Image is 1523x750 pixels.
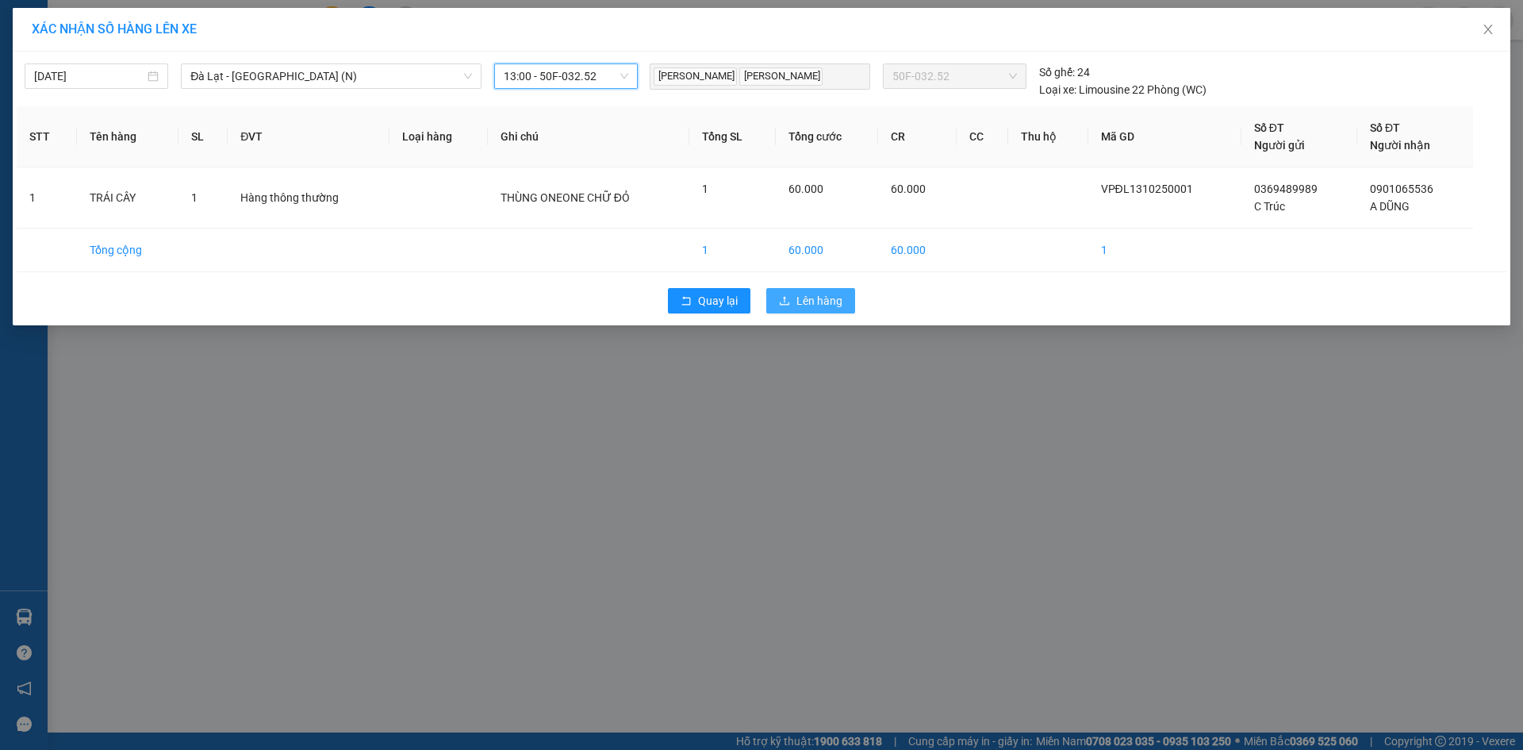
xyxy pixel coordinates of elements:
[78,9,232,43] span: VP [GEOGRAPHIC_DATA]
[504,64,628,88] span: 13:00 - 50F-032.52
[1370,200,1410,213] span: A DŨNG
[776,229,878,272] td: 60.000
[957,106,1008,167] th: CC
[228,167,389,229] td: Hàng thông thường
[654,67,737,86] span: [PERSON_NAME]
[698,292,738,310] span: Quay lại
[878,229,957,272] td: 60.000
[1039,81,1076,98] span: Loại xe:
[1101,183,1193,195] span: VPĐL1310250001
[1039,63,1075,81] span: Số ghế:
[1008,106,1088,167] th: Thu hộ
[1482,23,1494,36] span: close
[178,106,228,167] th: SL
[17,106,77,167] th: STT
[702,183,708,195] span: 1
[1088,229,1241,272] td: 1
[228,106,389,167] th: ĐVT
[766,288,855,313] button: uploadLên hàng
[668,288,750,313] button: rollbackQuay lại
[796,292,842,310] span: Lên hàng
[1254,139,1305,152] span: Người gửi
[776,106,878,167] th: Tổng cước
[78,47,200,60] span: A Tuấn - 0867890303
[34,67,144,85] input: 13/10/2025
[77,167,178,229] td: TRÁI CÂY
[1370,183,1433,195] span: 0901065536
[1254,183,1318,195] span: 0369489989
[389,106,488,167] th: Loại hàng
[689,229,775,272] td: 1
[1254,121,1284,134] span: Số ĐT
[501,191,630,204] span: THÙNG ONEONE CHỮ ĐỎ
[32,21,197,37] span: XÁC NHẬN SỐ HÀNG LÊN XE
[488,106,690,167] th: Ghi chú
[681,295,692,308] span: rollback
[779,295,790,308] span: upload
[191,191,198,204] span: 1
[78,78,194,106] span: quynhanh.tienoanh - In:
[23,115,201,201] strong: Nhận:
[17,167,77,229] td: 1
[1039,81,1207,98] div: Limousine 22 Phòng (WC)
[463,71,473,81] span: down
[190,64,472,88] span: Đà Lạt - Sài Gòn (N)
[1088,106,1241,167] th: Mã GD
[1254,200,1285,213] span: C Trúc
[788,183,823,195] span: 60.000
[1370,121,1400,134] span: Số ĐT
[878,106,957,167] th: CR
[78,63,194,106] span: VPĐL1310250003 -
[78,9,232,43] span: Gửi:
[77,229,178,272] td: Tổng cộng
[739,67,823,86] span: [PERSON_NAME]
[1466,8,1510,52] button: Close
[77,106,178,167] th: Tên hàng
[1039,63,1090,81] div: 24
[92,92,185,106] span: 18:59:21 [DATE]
[892,64,1016,88] span: 50F-032.52
[1370,139,1430,152] span: Người nhận
[891,183,926,195] span: 60.000
[689,106,775,167] th: Tổng SL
